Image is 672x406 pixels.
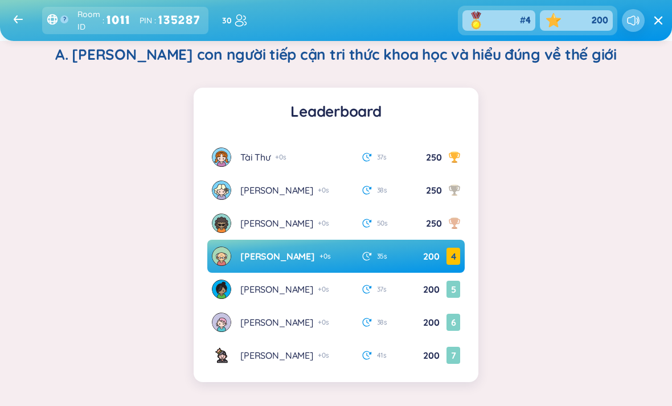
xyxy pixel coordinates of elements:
[526,14,531,27] span: 4
[423,350,440,361] span: 200
[240,184,313,196] div: [PERSON_NAME]
[377,186,388,195] span: 38 s
[426,184,442,196] span: 250
[275,153,286,161] span: + 0 s
[240,349,313,362] div: [PERSON_NAME]
[77,8,100,33] span: Room ID
[446,314,460,331] div: 6
[212,280,231,299] img: avatar
[423,317,440,328] span: 200
[158,11,204,29] div: 135287
[212,313,231,332] img: avatar
[240,250,315,263] div: [PERSON_NAME]
[377,285,387,294] span: 37 s
[240,283,313,296] div: [PERSON_NAME]
[60,15,68,23] button: ?
[318,318,329,326] span: + 0 s
[140,11,204,29] div: :
[318,285,329,293] span: + 0 s
[377,153,387,162] span: 37 s
[426,218,442,229] span: 250
[212,214,231,233] img: avatar
[426,151,442,163] span: 250
[207,101,465,122] h5: Leaderboard
[240,316,313,329] div: [PERSON_NAME]
[77,8,130,33] div: :
[140,14,152,27] span: PIN
[212,181,231,200] img: avatar
[240,217,313,229] div: [PERSON_NAME]
[377,219,388,228] span: 50 s
[212,247,231,266] img: avatar
[446,347,460,364] div: 7
[446,248,460,265] div: 4
[55,44,617,65] div: A. [PERSON_NAME] con người tiếp cận tri thức khoa học và hiểu đúng về thế giới
[212,147,231,167] img: avatar
[318,219,329,227] span: + 0 s
[520,14,531,27] div: #
[212,346,231,365] img: avatar
[377,351,387,360] span: 41 s
[106,11,130,29] strong: 1011
[423,284,440,295] span: 200
[446,281,460,298] div: 5
[423,251,440,262] span: 200
[319,252,331,260] span: + 0 s
[377,252,388,261] span: 35 s
[592,14,608,27] span: 200
[222,14,232,27] strong: 30
[318,351,329,359] span: + 0 s
[377,318,388,327] span: 38 s
[240,151,271,163] div: Tài Thư
[318,186,329,194] span: + 0 s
